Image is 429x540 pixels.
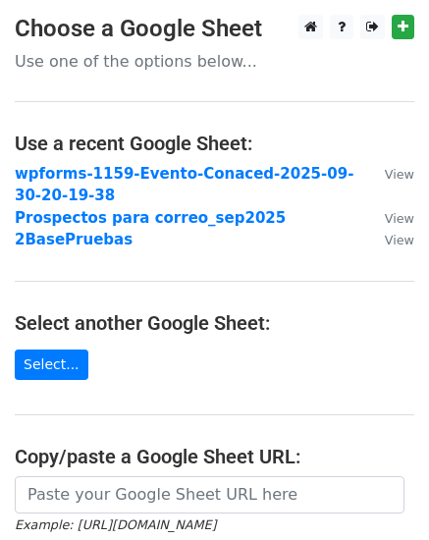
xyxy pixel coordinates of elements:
a: wpforms-1159-Evento-Conaced-2025-09-30-20-19-38 [15,165,353,205]
a: View [365,165,414,183]
a: 2BasePruebas [15,231,133,248]
h4: Copy/paste a Google Sheet URL: [15,445,414,468]
small: View [385,167,414,182]
h4: Select another Google Sheet: [15,311,414,335]
h3: Choose a Google Sheet [15,15,414,43]
a: Select... [15,350,88,380]
small: Example: [URL][DOMAIN_NAME] [15,517,216,532]
small: View [385,211,414,226]
h4: Use a recent Google Sheet: [15,132,414,155]
input: Paste your Google Sheet URL here [15,476,404,513]
small: View [385,233,414,247]
a: View [365,231,414,248]
p: Use one of the options below... [15,51,414,72]
iframe: Chat Widget [331,446,429,540]
a: Prospectos para correo_sep2025 [15,209,286,227]
a: View [365,209,414,227]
